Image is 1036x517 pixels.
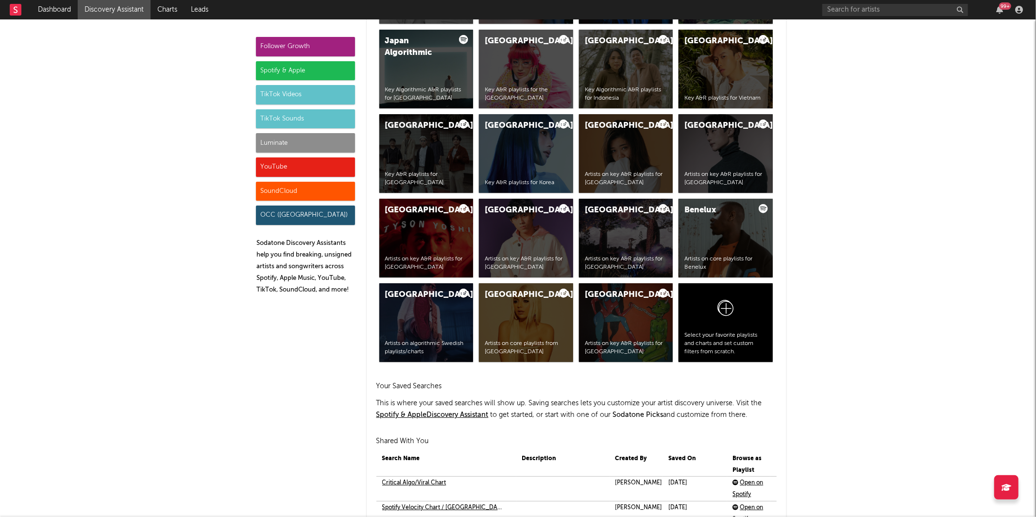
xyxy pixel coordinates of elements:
th: Description [516,453,610,477]
div: Artists on algorithmic Swedish playlists/charts [385,340,468,356]
div: TikTok Videos [256,85,355,104]
div: [GEOGRAPHIC_DATA] [485,289,551,301]
div: Artists on core playlists from [GEOGRAPHIC_DATA] [485,340,567,356]
div: Artists on key A&R playlists for [GEOGRAPHIC_DATA] [684,171,767,187]
div: Key Algorithmic A&R playlists for [GEOGRAPHIC_DATA] [385,86,468,103]
a: [GEOGRAPHIC_DATA]Artists on key A&R playlists for [GEOGRAPHIC_DATA] [679,114,773,193]
div: [GEOGRAPHIC_DATA] [684,120,750,132]
span: Open on Spotify [733,480,764,498]
a: [GEOGRAPHIC_DATA]Artists on key A&R playlists for [GEOGRAPHIC_DATA] [479,199,573,277]
div: Artists on key A&R playlists for [GEOGRAPHIC_DATA] [485,255,567,272]
a: [GEOGRAPHIC_DATA]Artists on key A&R playlists for [GEOGRAPHIC_DATA] [579,199,673,277]
div: [GEOGRAPHIC_DATA] [585,120,651,132]
div: [GEOGRAPHIC_DATA] [585,289,651,301]
div: Artists on key A&R playlists for [GEOGRAPHIC_DATA] [585,255,667,272]
a: [GEOGRAPHIC_DATA]Key A&R playlists for [GEOGRAPHIC_DATA] [379,114,474,193]
th: Browse as Playlist [727,453,770,477]
th: Saved On [663,453,727,477]
td: [DATE] [663,477,727,501]
div: [GEOGRAPHIC_DATA] [585,35,651,47]
div: [GEOGRAPHIC_DATA] [485,120,551,132]
a: Japan AlgorithmicKey Algorithmic A&R playlists for [GEOGRAPHIC_DATA] [379,30,474,108]
div: Key A&R playlists for Vietnam [684,94,767,103]
div: Artists on key A&R playlists for [GEOGRAPHIC_DATA] [385,255,468,272]
div: OCC ([GEOGRAPHIC_DATA]) [256,206,355,225]
div: Key A&R playlists for [GEOGRAPHIC_DATA] [385,171,468,187]
div: Benelux [684,205,750,216]
h2: Your Saved Searches [376,380,777,392]
div: [GEOGRAPHIC_DATA] [585,205,651,216]
span: Sodatone Picks [613,412,663,418]
a: [GEOGRAPHIC_DATA]Key Algorithmic A&R playlists for Indonesia [579,30,673,108]
a: Select your favorite playlists and charts and set custom filters from scratch. [679,283,773,362]
div: [GEOGRAPHIC_DATA] [385,205,451,216]
div: Japan Algorithmic [385,35,451,59]
button: 99+ [996,6,1003,14]
div: Select your favorite playlists and charts and set custom filters from scratch. [684,331,767,356]
div: Open on Spotify [733,477,770,500]
div: Spotify & Apple [256,61,355,81]
a: [GEOGRAPHIC_DATA]Artists on key A&R playlists for [GEOGRAPHIC_DATA] [379,199,474,277]
div: SoundCloud [256,182,355,201]
a: Spotify & AppleDiscovery Assistant [376,412,489,418]
div: YouTube [256,157,355,177]
p: This is where your saved searches will show up. Saving searches lets you customize your artist di... [376,397,777,421]
a: [GEOGRAPHIC_DATA]Artists on core playlists from [GEOGRAPHIC_DATA] [479,283,573,362]
div: TikTok Sounds [256,109,355,129]
a: Critical Algo/Viral Chart [382,477,446,489]
div: [GEOGRAPHIC_DATA] [385,120,451,132]
th: Search Name [376,453,516,477]
div: 99 + [999,2,1011,10]
div: Artists on key A&R playlists for [GEOGRAPHIC_DATA] [585,340,667,356]
a: Spotify Velocity Chart / [GEOGRAPHIC_DATA] [382,502,503,514]
div: Luminate [256,133,355,153]
div: Artists on key A&R playlists for [GEOGRAPHIC_DATA] [585,171,667,187]
input: Search for artists [822,4,968,16]
a: [GEOGRAPHIC_DATA]Artists on algorithmic Swedish playlists/charts [379,283,474,362]
td: [PERSON_NAME] [610,477,663,501]
a: BeneluxArtists on core playlists for Benelux [679,199,773,277]
div: [GEOGRAPHIC_DATA] [684,35,750,47]
div: Key A&R playlists for the [GEOGRAPHIC_DATA] [485,86,567,103]
a: [GEOGRAPHIC_DATA]Key A&R playlists for Vietnam [679,30,773,108]
p: Sodatone Discovery Assistants help you find breaking, unsigned artists and songwriters across Spo... [257,238,355,296]
h2: Shared With You [376,435,777,447]
a: [GEOGRAPHIC_DATA]Key A&R playlists for the [GEOGRAPHIC_DATA] [479,30,573,108]
div: Follower Growth [256,37,355,56]
a: [GEOGRAPHIC_DATA]Artists on key A&R playlists for [GEOGRAPHIC_DATA] [579,283,673,362]
div: [GEOGRAPHIC_DATA] [485,35,551,47]
a: [GEOGRAPHIC_DATA]Key A&R playlists for Korea [479,114,573,193]
div: [GEOGRAPHIC_DATA] [385,289,451,301]
div: Key A&R playlists for Korea [485,179,567,187]
div: Key Algorithmic A&R playlists for Indonesia [585,86,667,103]
div: [GEOGRAPHIC_DATA] [485,205,551,216]
th: Created By [610,453,663,477]
a: [GEOGRAPHIC_DATA]Artists on key A&R playlists for [GEOGRAPHIC_DATA] [579,114,673,193]
div: Artists on core playlists for Benelux [684,255,767,272]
